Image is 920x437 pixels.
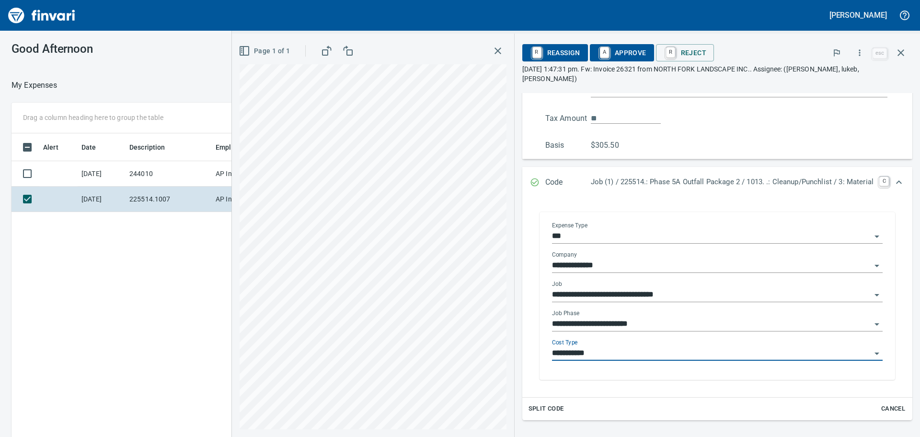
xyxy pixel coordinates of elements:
[545,140,591,151] p: Basis
[545,177,591,189] p: Code
[522,167,912,199] div: Expand
[849,42,870,63] button: More
[6,4,78,27] img: Finvari
[522,199,912,420] div: Expand
[870,41,912,64] span: Close invoice
[870,230,884,243] button: Open
[212,187,284,212] td: AP Invoices
[23,113,163,122] p: Drag a column heading here to group the table
[237,42,294,60] button: Page 1 of 1
[530,45,580,61] span: Reassign
[873,48,887,59] a: esc
[545,113,591,124] p: Tax Amount
[126,161,212,187] td: 244010
[529,403,564,414] span: Split Code
[81,142,109,153] span: Date
[552,223,587,228] label: Expense Type
[880,403,906,414] span: Cancel
[129,142,165,153] span: Description
[870,259,884,272] button: Open
[526,402,566,416] button: Split Code
[11,42,215,56] h3: Good Afternoon
[126,187,212,212] td: 225514.1007
[129,142,178,153] span: Description
[870,288,884,302] button: Open
[591,177,874,188] p: Job (1) / 225514.: Phase 5A Outfall Package 2 / 1013. .: Cleanup/Punchlist / 3: Material
[600,47,609,58] a: A
[11,80,57,91] p: My Expenses
[552,281,562,287] label: Job
[590,44,654,61] button: AApprove
[241,45,290,57] span: Page 1 of 1
[879,177,889,186] a: C
[216,142,259,153] span: Employee
[522,45,912,159] div: Expand
[43,142,58,153] span: Alert
[212,161,284,187] td: AP Invoices
[43,142,71,153] span: Alert
[522,44,588,61] button: RReassign
[216,142,246,153] span: Employee
[870,347,884,360] button: Open
[826,42,847,63] button: Flag
[552,252,577,258] label: Company
[827,8,889,23] button: [PERSON_NAME]
[878,402,908,416] button: Cancel
[552,340,578,345] label: Cost Type
[11,80,57,91] nav: breadcrumb
[664,45,706,61] span: Reject
[78,187,126,212] td: [DATE]
[598,45,646,61] span: Approve
[666,47,675,58] a: R
[829,10,887,20] h5: [PERSON_NAME]
[870,318,884,331] button: Open
[81,142,96,153] span: Date
[522,64,912,83] p: [DATE] 1:47:31 pm. Fw: Invoice 26321 from NORTH FORK LANDSCAPE INC.. Assignee: ([PERSON_NAME], lu...
[532,47,541,58] a: R
[656,44,714,61] button: RReject
[591,140,636,151] p: $305.50
[552,310,579,316] label: Job Phase
[78,161,126,187] td: [DATE]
